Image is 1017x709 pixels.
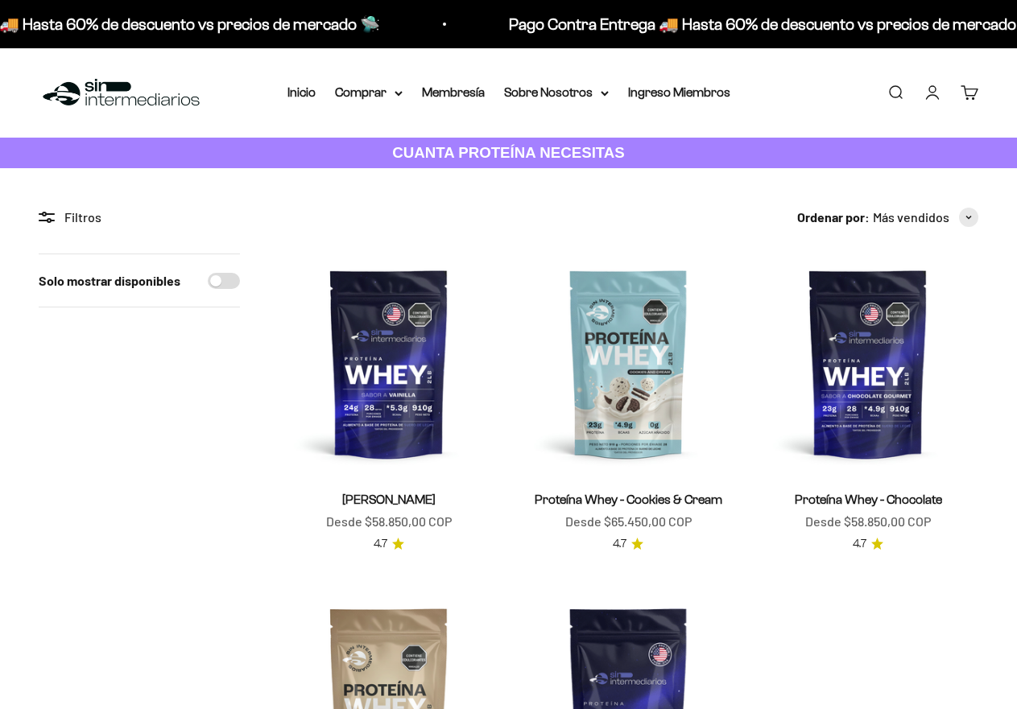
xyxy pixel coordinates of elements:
[873,207,978,228] button: Más vendidos
[873,207,949,228] span: Más vendidos
[326,511,452,532] sale-price: Desde $58.850,00 COP
[39,270,180,291] label: Solo mostrar disponibles
[374,535,387,553] span: 4.7
[853,535,883,553] a: 4.74.7 de 5.0 estrellas
[39,207,240,228] div: Filtros
[504,82,609,103] summary: Sobre Nosotros
[535,493,722,506] a: Proteína Whey - Cookies & Cream
[613,535,626,553] span: 4.7
[287,85,316,99] a: Inicio
[392,144,625,161] strong: CUANTA PROTEÍNA NECESITAS
[805,511,931,532] sale-price: Desde $58.850,00 COP
[565,511,692,532] sale-price: Desde $65.450,00 COP
[374,535,404,553] a: 4.74.7 de 5.0 estrellas
[342,493,436,506] a: [PERSON_NAME]
[853,535,866,553] span: 4.7
[613,535,643,553] a: 4.74.7 de 5.0 estrellas
[335,82,403,103] summary: Comprar
[628,85,730,99] a: Ingreso Miembros
[422,85,485,99] a: Membresía
[797,207,870,228] span: Ordenar por:
[795,493,942,506] a: Proteína Whey - Chocolate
